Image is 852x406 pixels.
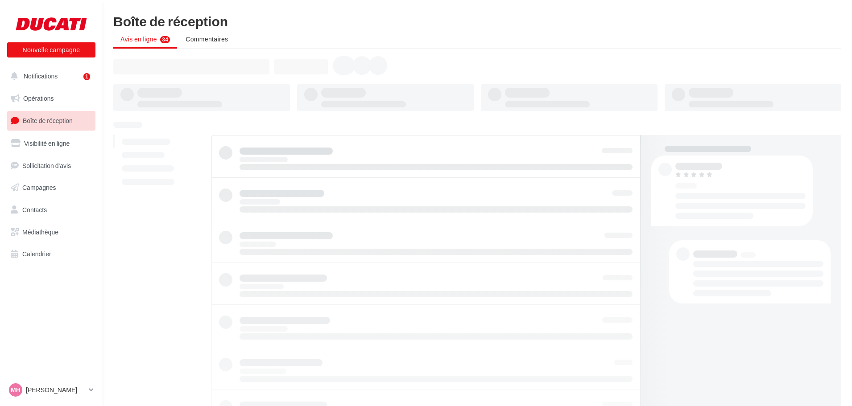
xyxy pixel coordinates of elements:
a: Médiathèque [5,223,97,242]
span: MH [11,385,21,394]
p: [PERSON_NAME] [26,385,85,394]
span: Opérations [23,94,54,102]
button: Notifications 1 [5,67,94,86]
span: Boîte de réception [23,117,73,124]
a: Boîte de réception [5,111,97,130]
span: Commentaires [186,35,228,43]
a: Sollicitation d'avis [5,156,97,175]
div: Boîte de réception [113,14,841,28]
button: Nouvelle campagne [7,42,95,57]
span: Notifications [24,72,58,80]
span: Visibilité en ligne [24,139,70,147]
span: Campagnes [22,184,56,191]
span: Contacts [22,206,47,213]
div: 1 [83,73,90,80]
a: MH [PERSON_NAME] [7,381,95,398]
span: Sollicitation d'avis [22,161,71,169]
a: Calendrier [5,245,97,263]
a: Visibilité en ligne [5,134,97,153]
a: Campagnes [5,178,97,197]
span: Médiathèque [22,228,58,236]
a: Contacts [5,201,97,219]
span: Calendrier [22,250,51,258]
a: Opérations [5,89,97,108]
